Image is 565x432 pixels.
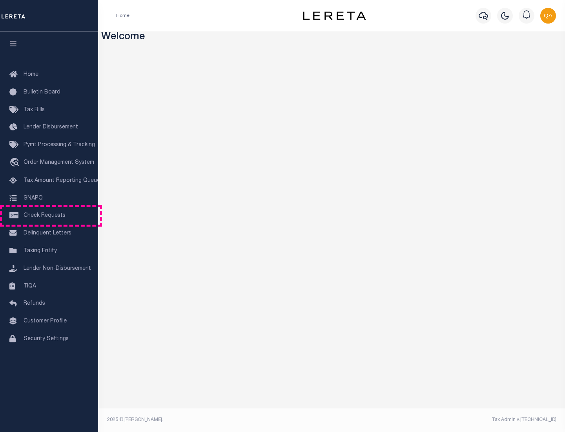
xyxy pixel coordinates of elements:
[303,11,366,20] img: logo-dark.svg
[540,8,556,24] img: svg+xml;base64,PHN2ZyB4bWxucz0iaHR0cDovL3d3dy53My5vcmcvMjAwMC9zdmciIHBvaW50ZXItZXZlbnRzPSJub25lIi...
[24,195,43,201] span: SNAPQ
[24,124,78,130] span: Lender Disbursement
[24,231,71,236] span: Delinquent Letters
[101,416,332,423] div: 2025 © [PERSON_NAME].
[116,12,129,19] li: Home
[24,90,60,95] span: Bulletin Board
[24,72,38,77] span: Home
[24,336,69,342] span: Security Settings
[24,319,67,324] span: Customer Profile
[9,158,22,168] i: travel_explore
[24,107,45,113] span: Tax Bills
[24,213,66,218] span: Check Requests
[24,160,94,165] span: Order Management System
[24,283,36,289] span: TIQA
[24,266,91,271] span: Lender Non-Disbursement
[24,178,100,183] span: Tax Amount Reporting Queue
[24,142,95,148] span: Pymt Processing & Tracking
[24,301,45,306] span: Refunds
[24,248,57,254] span: Taxing Entity
[337,416,556,423] div: Tax Admin v.[TECHNICAL_ID]
[101,31,562,44] h3: Welcome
